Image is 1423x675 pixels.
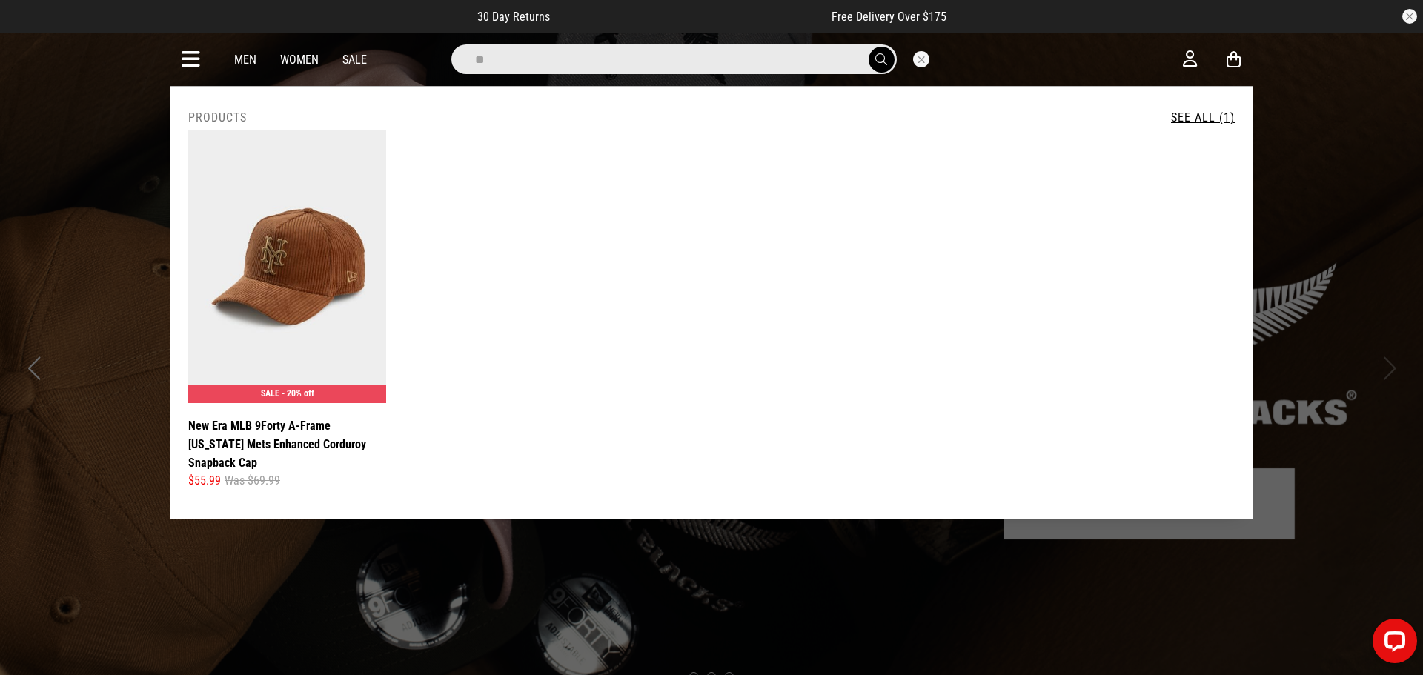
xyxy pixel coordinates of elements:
[188,110,247,124] h2: Products
[261,388,279,399] span: SALE
[913,51,929,67] button: Close search
[282,388,314,399] span: - 20% off
[1171,110,1235,124] a: See All (1)
[188,416,386,472] a: New Era MLB 9Forty A-Frame [US_STATE] Mets Enhanced Corduroy Snapback Cap
[225,472,280,490] span: Was $69.99
[234,53,256,67] a: Men
[832,10,946,24] span: Free Delivery Over $175
[477,10,550,24] span: 30 Day Returns
[188,472,221,490] span: $55.99
[342,53,367,67] a: Sale
[188,130,386,403] img: New Era Mlb 9forty A-frame New York Mets Enhanced Corduroy Snapback Cap in Brown
[580,9,802,24] iframe: Customer reviews powered by Trustpilot
[1361,613,1423,675] iframe: LiveChat chat widget
[280,53,319,67] a: Women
